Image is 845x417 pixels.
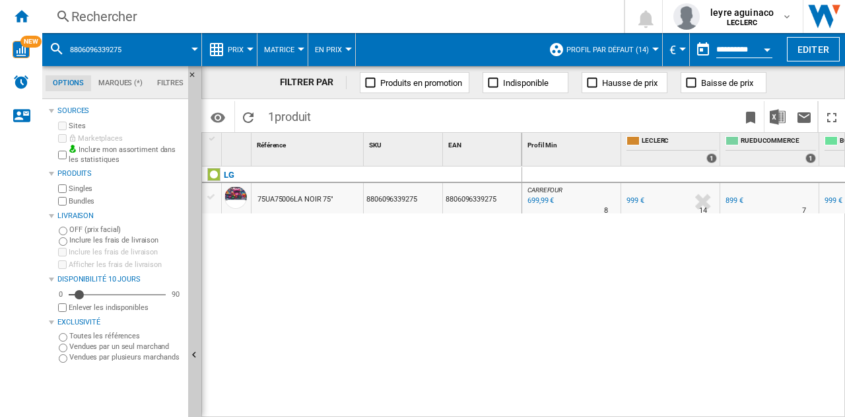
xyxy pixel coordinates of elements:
label: OFF (prix facial) [69,225,183,235]
div: Sources [57,106,183,116]
img: alerts-logo.svg [13,74,29,90]
input: Sites [58,122,67,130]
div: Sort None [224,133,251,153]
label: Sites [69,121,183,131]
span: En Prix [315,46,342,54]
span: € [669,43,676,57]
div: 8806096339275 [364,183,442,213]
span: Profil par défaut (14) [566,46,649,54]
label: Enlever les indisponibles [69,303,183,313]
button: Recharger [235,101,261,132]
div: Sort None [446,133,522,153]
div: Mise à jour : jeudi 2 octobre 2025 08:47 [525,194,554,208]
span: NEW [20,36,42,48]
div: Sort None [525,133,621,153]
span: leyre aguinaco [710,6,774,19]
div: 1 offers sold by LECLERC [706,153,717,163]
img: wise-card.svg [13,41,30,58]
span: SKU [369,141,382,149]
label: Vendues par un seul marchand [69,342,183,352]
md-slider: Disponibilité [69,288,166,301]
div: Disponibilité 10 Jours [57,274,183,285]
div: 8806096339275 [49,33,195,66]
button: Prix [228,33,250,66]
label: Afficher les frais de livraison [69,260,183,270]
div: 75UA75006LA NOIR 75" [257,184,333,215]
div: Profil par défaut (14) [549,33,656,66]
span: 8806096339275 [70,46,121,54]
span: Produits en promotion [380,78,462,88]
div: Délai de livraison : 7 jours [802,204,806,217]
img: profile.jpg [673,3,700,30]
span: EAN [448,141,461,149]
button: Envoyer ce rapport par email [791,101,817,132]
div: Profil Min Sort None [525,133,621,153]
input: Afficher les frais de livraison [58,303,67,312]
label: Inclure les frais de livraison [69,235,183,245]
input: Bundles [58,197,67,206]
div: Délai de livraison : 14 jours [699,204,707,217]
div: RUEDUCOMMERCE 1 offers sold by RUEDUCOMMERCE [723,133,819,166]
input: Inclure mon assortiment dans les statistiques [58,147,67,163]
md-tab-item: Marques (*) [91,75,150,91]
button: Profil par défaut (14) [566,33,656,66]
div: EAN Sort None [446,133,522,153]
input: Vendues par plusieurs marchands [59,354,67,363]
div: Référence Sort None [254,133,363,153]
button: Open calendar [755,36,779,59]
span: 1 [261,101,318,129]
div: 999 € [823,194,842,208]
div: Produits [57,169,183,179]
label: Toutes les références [69,331,183,341]
div: € [669,33,683,66]
div: Exclusivité [57,317,183,328]
input: Afficher les frais de livraison [58,260,67,269]
div: 999 € [825,196,842,205]
div: FILTRER PAR [280,76,347,89]
span: Prix [228,46,244,54]
span: Matrice [264,46,294,54]
input: OFF (prix facial) [59,227,67,235]
span: CARREFOUR [527,186,562,194]
span: RUEDUCOMMERCE [741,136,816,147]
div: 999 € [625,194,644,208]
div: LECLERC 1 offers sold by LECLERC [624,133,720,166]
span: Profil Min [527,141,557,149]
div: 90 [168,289,183,299]
span: Référence [257,141,286,149]
input: Toutes les références [59,333,67,342]
button: Produits en promotion [360,72,469,93]
button: En Prix [315,33,349,66]
button: Télécharger au format Excel [764,101,791,132]
b: LECLERC [727,19,757,27]
div: Prix [209,33,250,66]
md-tab-item: Filtres [150,75,191,91]
md-menu: Currency [663,33,690,66]
label: Vendues par plusieurs marchands [69,352,183,362]
span: Hausse de prix [602,78,658,88]
div: Délai de livraison : 8 jours [604,204,608,217]
div: 899 € [726,196,743,205]
div: Sort None [254,133,363,153]
span: LECLERC [642,136,717,147]
input: Inclure les frais de livraison [58,248,67,256]
button: Créer un favoris [737,101,764,132]
input: Marketplaces [58,134,67,143]
button: Masquer [188,66,204,90]
button: 8806096339275 [70,33,135,66]
img: mysite-bg-18x18.png [69,145,77,153]
label: Singles [69,184,183,194]
label: Inclure les frais de livraison [69,247,183,257]
button: Editer [787,37,840,61]
div: Livraison [57,211,183,221]
button: Hausse de prix [582,72,667,93]
div: 999 € [626,196,644,205]
button: Baisse de prix [681,72,766,93]
md-tab-item: Options [46,75,91,91]
input: Vendues par un seul marchand [59,344,67,352]
div: 8806096339275 [443,183,522,213]
button: Matrice [264,33,301,66]
div: 0 [55,289,66,299]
